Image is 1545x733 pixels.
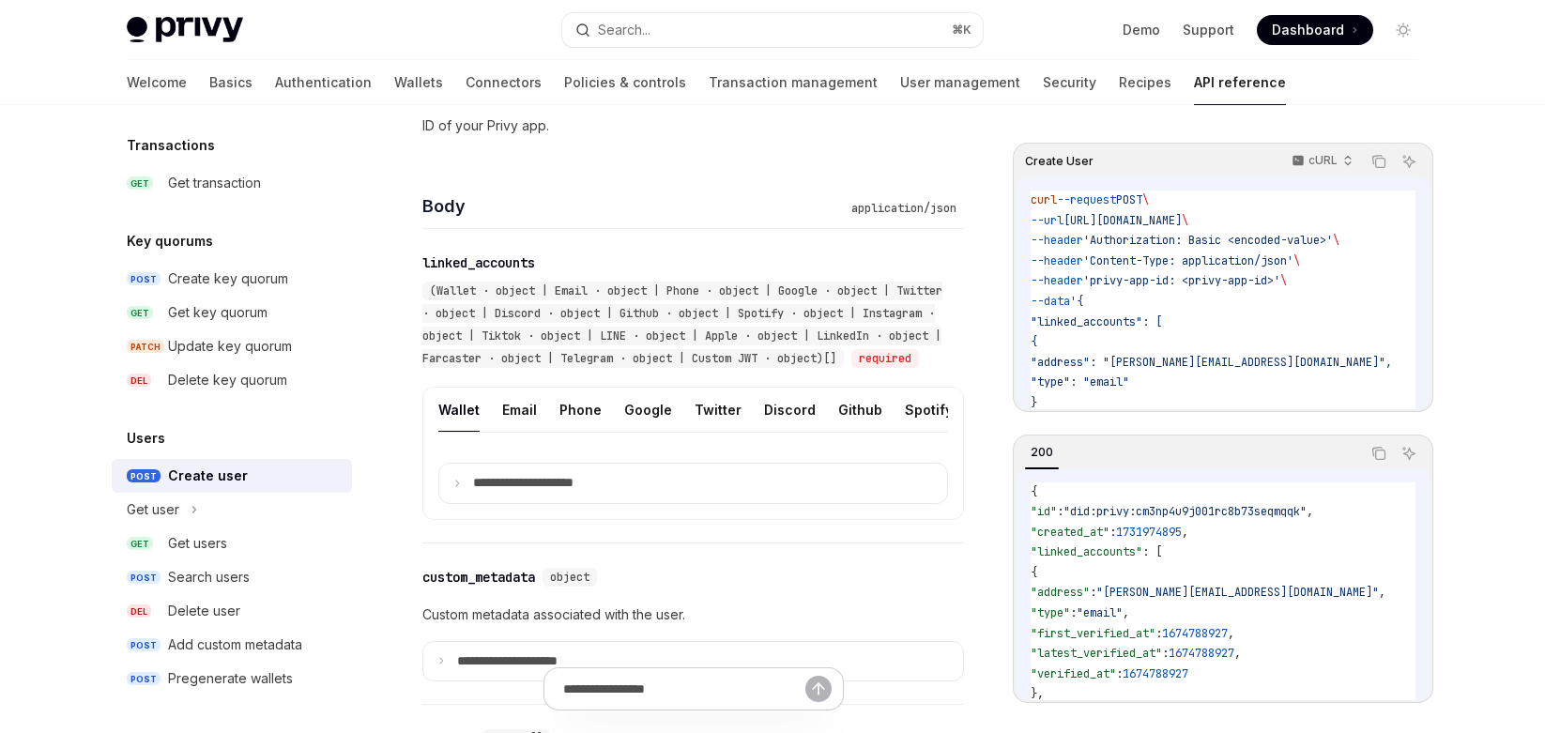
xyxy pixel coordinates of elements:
[1031,585,1090,600] span: "address"
[1031,565,1037,580] span: {
[112,662,352,695] a: POSTPregenerate wallets
[1142,192,1149,207] span: \
[112,493,352,527] button: Get user
[1272,21,1344,39] span: Dashboard
[1083,273,1280,288] span: 'privy-app-id: <privy-app-id>'
[1031,484,1037,499] span: {
[394,60,443,105] a: Wallets
[1119,60,1171,105] a: Recipes
[838,388,882,432] button: Github
[127,604,151,618] span: DEL
[851,349,919,368] div: required
[1228,626,1234,641] span: ,
[563,668,805,710] input: Ask a question...
[1123,21,1160,39] a: Demo
[275,60,372,105] a: Authentication
[168,600,240,622] div: Delete user
[624,388,672,432] button: Google
[466,60,542,105] a: Connectors
[422,193,844,219] h4: Body
[112,459,352,493] a: POSTCreate user
[127,340,164,354] span: PATCH
[1379,585,1385,600] span: ,
[1083,253,1293,268] span: 'Content-Type: application/json'
[502,388,537,432] button: Email
[422,568,535,587] div: custom_metadata
[1182,525,1188,540] span: ,
[1367,149,1391,174] button: Copy the contents from the code block
[1183,21,1234,39] a: Support
[1162,646,1169,661] span: :
[905,388,953,432] button: Spotify
[1031,314,1162,329] span: "linked_accounts": [
[1063,504,1307,519] span: "did:privy:cm3np4u9j001rc8b73seqmqqk"
[422,283,942,366] span: (Wallet · object | Email · object | Phone · object | Google · object | Twitter · object | Discord...
[1070,605,1077,620] span: :
[168,566,250,588] div: Search users
[1333,233,1339,248] span: \
[695,388,742,432] button: Twitter
[1367,441,1391,466] button: Copy the contents from the code block
[127,374,151,388] span: DEL
[422,115,964,137] p: ID of your Privy app.
[1031,544,1142,559] span: "linked_accounts"
[168,267,288,290] div: Create key quorum
[1397,441,1421,466] button: Ask AI
[168,301,268,324] div: Get key quorum
[559,388,602,432] button: Phone
[127,672,161,686] span: POST
[1031,686,1044,701] span: },
[168,634,302,656] div: Add custom metadata
[952,23,971,38] span: ⌘ K
[168,465,248,487] div: Create user
[1280,273,1287,288] span: \
[1397,149,1421,174] button: Ask AI
[1031,374,1129,389] span: "type": "email"
[1057,504,1063,519] span: :
[1123,666,1188,681] span: 1674788927
[1031,233,1083,248] span: --header
[168,532,227,555] div: Get users
[127,60,187,105] a: Welcome
[1194,60,1286,105] a: API reference
[1031,666,1116,681] span: "verified_at"
[112,628,352,662] a: POSTAdd custom metadata
[1031,334,1037,349] span: {
[422,253,535,272] div: linked_accounts
[1257,15,1373,45] a: Dashboard
[127,176,153,191] span: GET
[1031,355,1392,370] span: "address": "[PERSON_NAME][EMAIL_ADDRESS][DOMAIN_NAME]",
[1234,646,1241,661] span: ,
[1031,294,1070,309] span: --data
[127,427,165,450] h5: Users
[112,594,352,628] a: DELDelete user
[1031,626,1155,641] span: "first_verified_at"
[1116,192,1142,207] span: POST
[209,60,252,105] a: Basics
[1293,253,1300,268] span: \
[1388,15,1418,45] button: Toggle dark mode
[127,469,161,483] span: POST
[1109,525,1116,540] span: :
[127,230,213,252] h5: Key quorums
[112,166,352,200] a: GETGet transaction
[1031,525,1109,540] span: "created_at"
[1169,646,1234,661] span: 1674788927
[112,560,352,594] a: POSTSearch users
[127,306,153,320] span: GET
[1031,395,1037,410] span: }
[112,363,352,397] a: DELDelete key quorum
[168,667,293,690] div: Pregenerate wallets
[127,537,153,551] span: GET
[1077,605,1123,620] span: "email"
[1043,60,1096,105] a: Security
[1025,154,1094,169] span: Create User
[127,571,161,585] span: POST
[1083,233,1333,248] span: 'Authorization: Basic <encoded-value>'
[1063,213,1182,228] span: [URL][DOMAIN_NAME]
[168,335,292,358] div: Update key quorum
[1307,504,1313,519] span: ,
[422,603,964,626] p: Custom metadata associated with the user.
[168,172,261,194] div: Get transaction
[1031,192,1057,207] span: curl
